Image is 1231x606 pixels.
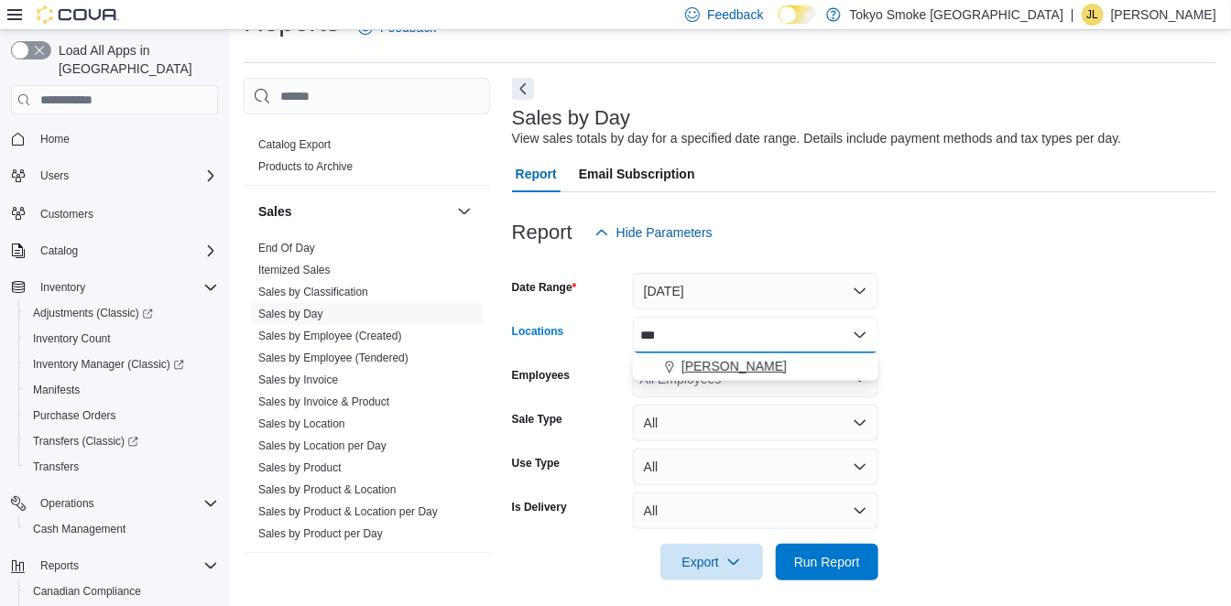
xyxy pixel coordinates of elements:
a: Transfers [26,456,86,478]
button: Inventory [33,276,93,298]
input: Dark Mode [779,5,817,25]
button: Customers [4,200,225,226]
label: Locations [512,324,564,339]
h3: Report [512,222,572,243]
button: [PERSON_NAME] [633,353,878,380]
button: Transfers [18,454,225,480]
a: Products to Archive [258,160,353,173]
p: | [1071,4,1074,26]
span: Hide Parameters [616,223,713,242]
h3: Sales [258,202,292,221]
span: JL [1087,4,1099,26]
div: Products [244,134,490,185]
button: All [633,449,878,485]
span: Cash Management [26,518,218,540]
span: Sales by Location [258,417,345,431]
span: Purchase Orders [33,408,116,423]
span: Sales by Employee (Tendered) [258,351,409,365]
button: All [633,492,878,529]
a: Sales by Invoice & Product [258,395,389,408]
a: Purchase Orders [26,405,124,427]
button: Cash Management [18,516,225,542]
button: Canadian Compliance [18,579,225,604]
label: Employees [512,368,570,383]
a: Itemized Sales [258,264,331,276]
span: [PERSON_NAME] [681,357,787,375]
span: Transfers (Classic) [26,430,218,452]
span: Sales by Invoice & Product [258,395,389,409]
button: Run Report [776,544,878,580]
span: Manifests [26,379,218,401]
button: Operations [33,492,102,514]
span: Sales by Invoice [258,373,338,387]
button: [DATE] [633,273,878,309]
span: Export [671,544,752,580]
button: Manifests [18,377,225,403]
span: Canadian Compliance [33,584,141,599]
button: Inventory Count [18,326,225,352]
span: Inventory Manager (Classic) [33,357,184,372]
span: Load All Apps in [GEOGRAPHIC_DATA] [51,41,218,78]
span: Email Subscription [579,156,695,192]
div: Jenefer Luchies [1082,4,1104,26]
span: Operations [40,496,94,511]
button: Sales [258,202,450,221]
span: Products to Archive [258,159,353,174]
a: Cash Management [26,518,133,540]
button: Home [4,125,225,152]
span: Inventory Count [33,331,111,346]
button: Hide Parameters [587,214,720,251]
p: [PERSON_NAME] [1111,4,1216,26]
span: Catalog [33,240,218,262]
a: Sales by Employee (Created) [258,330,402,342]
span: Inventory Manager (Classic) [26,353,218,375]
span: Adjustments (Classic) [33,306,153,320]
span: Inventory [40,280,85,295]
a: Inventory Manager (Classic) [18,352,225,377]
span: Customers [33,201,218,224]
span: Transfers (Classic) [33,434,138,449]
a: Sales by Classification [258,286,368,298]
span: Inventory [33,276,218,298]
button: Inventory [4,275,225,300]
button: Catalog [4,238,225,264]
div: Choose from the following options [633,353,878,380]
span: Sales by Day [258,307,323,321]
div: Sales [244,237,490,552]
span: Customers [40,207,93,222]
h3: Sales by Day [512,107,631,129]
span: Adjustments (Classic) [26,302,218,324]
span: Reports [33,555,218,577]
a: Catalog Export [258,138,331,151]
a: Transfers (Classic) [18,428,225,454]
span: Sales by Classification [258,285,368,299]
span: Transfers [33,460,79,474]
a: Sales by Day [258,308,323,320]
a: End Of Day [258,242,315,254]
button: Reports [4,553,225,579]
span: Sales by Product per Day [258,526,383,541]
span: Manifests [33,383,80,397]
span: Canadian Compliance [26,580,218,602]
span: Sales by Location per Day [258,438,387,453]
a: Customers [33,203,101,225]
button: Sales [453,200,475,222]
button: Next [512,78,534,100]
span: Users [40,168,69,183]
button: Catalog [33,240,85,262]
a: Manifests [26,379,87,401]
img: Cova [37,5,119,24]
button: Close list of options [853,328,867,342]
span: Home [40,132,70,146]
a: Adjustments (Classic) [26,302,160,324]
span: Reports [40,558,79,573]
span: Cash Management [33,522,125,536]
span: Home [33,127,218,150]
label: Sale Type [512,412,562,427]
span: Sales by Product & Location per Day [258,504,438,519]
a: Home [33,128,77,150]
span: Report [516,156,557,192]
span: Purchase Orders [26,405,218,427]
span: Transfers [26,456,218,478]
span: Dark Mode [779,24,779,25]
